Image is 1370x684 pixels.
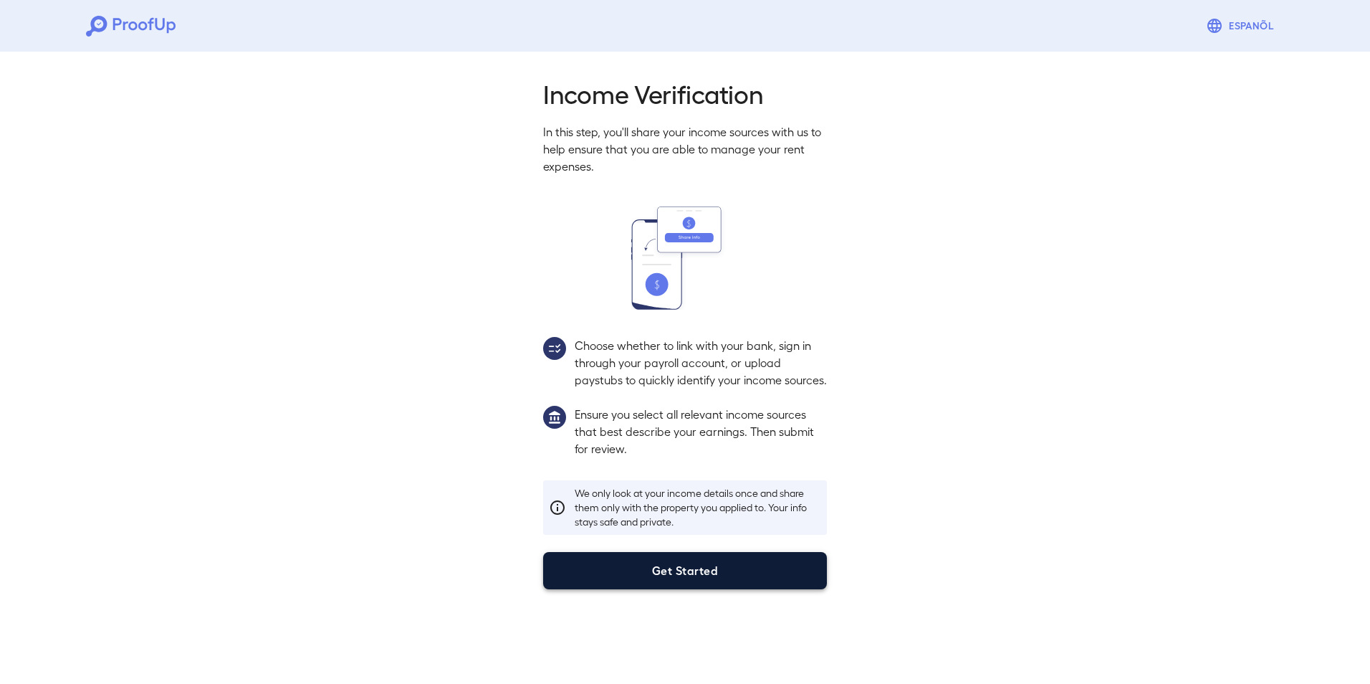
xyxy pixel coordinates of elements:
[543,77,827,109] h2: Income Verification
[1200,11,1284,40] button: Espanõl
[543,406,566,429] img: group1.svg
[631,206,739,310] img: transfer_money.svg
[575,406,827,457] p: Ensure you select all relevant income sources that best describe your earnings. Then submit for r...
[575,337,827,389] p: Choose whether to link with your bank, sign in through your payroll account, or upload paystubs t...
[575,486,821,529] p: We only look at your income details once and share them only with the property you applied to. Yo...
[543,337,566,360] img: group2.svg
[543,552,827,589] button: Get Started
[543,123,827,175] p: In this step, you'll share your income sources with us to help ensure that you are able to manage...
